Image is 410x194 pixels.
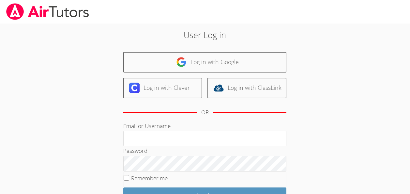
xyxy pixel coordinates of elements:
[131,174,168,182] label: Remember me
[123,122,171,130] label: Email or Username
[123,52,286,73] a: Log in with Google
[123,147,147,154] label: Password
[176,57,187,67] img: google-logo-50288ca7cdecda66e5e0955fdab243c47b7ad437acaf1139b6f446037453330a.svg
[213,83,224,93] img: classlink-logo-d6bb404cc1216ec64c9a2012d9dc4662098be43eaf13dc465df04b49fa7ab582.svg
[129,83,140,93] img: clever-logo-6eab21bc6e7a338710f1a6ff85c0baf02591cd810cc4098c63d3a4b26e2feb20.svg
[94,29,316,41] h2: User Log in
[6,3,90,20] img: airtutors_banner-c4298cdbf04f3fff15de1276eac7730deb9818008684d7c2e4769d2f7ddbe033.png
[207,78,286,98] a: Log in with ClassLink
[201,108,209,117] div: OR
[123,78,202,98] a: Log in with Clever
